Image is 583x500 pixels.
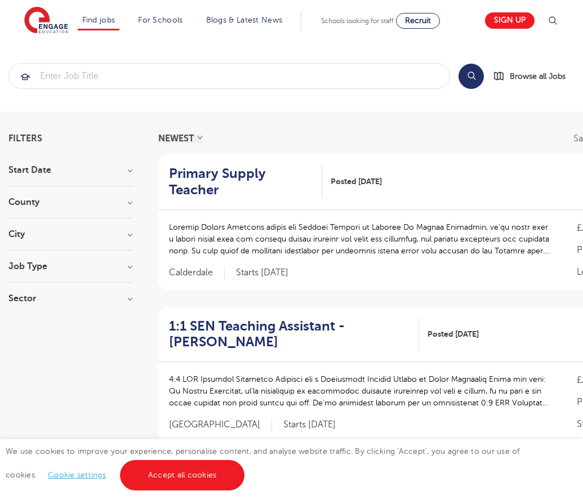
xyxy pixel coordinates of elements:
[120,460,245,490] a: Accept all cookies
[283,419,336,431] p: Starts [DATE]
[169,166,322,198] a: Primary Supply Teacher
[236,267,288,279] p: Starts [DATE]
[8,294,132,303] h3: Sector
[8,198,132,207] h3: County
[8,166,132,175] h3: Start Date
[82,16,115,24] a: Find jobs
[138,16,183,24] a: For Schools
[6,447,520,479] span: We use cookies to improve your experience, personalise content, and analyse website traffic. By c...
[9,64,450,88] input: Submit
[396,13,440,29] a: Recruit
[169,221,554,257] p: Loremip Dolors Ametcons adipis eli Seddoei Tempori ut Laboree Do Magnaa Enimadmin, ve’qu nostr ex...
[8,63,450,89] div: Submit
[321,17,394,25] span: Schools looking for staff
[169,318,410,351] h2: 1:1 SEN Teaching Assistant - [PERSON_NAME]
[8,262,132,271] h3: Job Type
[169,318,419,351] a: 1:1 SEN Teaching Assistant - [PERSON_NAME]
[24,7,68,35] img: Engage Education
[169,166,313,198] h2: Primary Supply Teacher
[8,230,132,239] h3: City
[459,64,484,89] button: Search
[428,328,479,340] span: Posted [DATE]
[485,12,535,29] a: Sign up
[169,267,225,279] span: Calderdale
[331,176,382,187] span: Posted [DATE]
[405,16,431,25] span: Recruit
[169,419,272,431] span: [GEOGRAPHIC_DATA]
[206,16,283,24] a: Blogs & Latest News
[8,134,42,143] span: Filters
[510,70,566,83] span: Browse all Jobs
[48,471,106,479] a: Cookie settings
[169,373,554,409] p: 4:4 LOR Ipsumdol Sitametco Adipisci eli s Doeiusmodt Incidid Utlabo et Dolor Magnaaliq Enima min ...
[493,70,575,83] a: Browse all Jobs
